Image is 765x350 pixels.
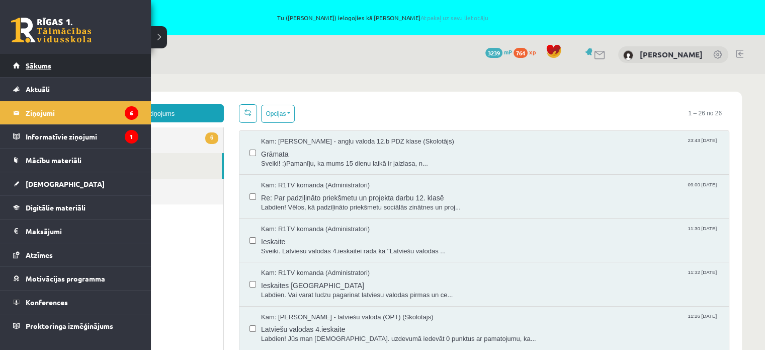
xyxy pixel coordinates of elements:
legend: Informatīvie ziņojumi [26,125,138,148]
a: Nosūtītie [30,79,182,105]
span: 1 – 26 no 26 [640,30,689,48]
i: 1 [125,130,138,144]
span: Aktuāli [26,85,50,94]
legend: Ziņojumi [26,101,138,124]
a: Kam: R1TV komanda (Administratori) 09:00 [DATE] Re: Par padziļināto priekšmetu un projekta darbu ... [221,107,678,138]
span: Labdien! Jūs man [DEMOGRAPHIC_DATA]. uzdevumā iedevāt 0 punktus ar pamatojumu, ka... [221,260,678,270]
a: Kam: [PERSON_NAME] - angļu valoda 12.b PDZ klase (Skolotājs) 23:43 [DATE] Grāmata Sveiki! :)Paman... [221,63,678,94]
button: Opcijas [221,31,254,49]
span: Re: Par padziļināto priekšmetu un projekta darbu 12. klasē [221,116,678,129]
img: Amanda Lorberga [623,50,633,60]
span: Labdien! Vēlos, kā padziļināto priekšmetu sociālās zinātnes un proj... [221,129,678,138]
span: Konferences [26,298,68,307]
span: 764 [514,48,528,58]
span: Ieskaites [GEOGRAPHIC_DATA] [221,204,678,217]
a: Sākums [13,54,138,77]
span: Proktoringa izmēģinājums [26,321,113,330]
a: 764 xp [514,48,541,56]
a: [PERSON_NAME] [640,49,703,59]
span: Mācību materiāli [26,156,81,165]
a: Kam: R1TV komanda (Administratori) 11:32 [DATE] Ieskaites [GEOGRAPHIC_DATA] Labdien. Vai varat lu... [221,194,678,226]
a: Mācību materiāli [13,149,138,172]
span: 23:43 [DATE] [645,63,678,71]
a: Aktuāli [13,78,138,101]
a: Motivācijas programma [13,267,138,290]
span: Labdien. Vai varat ludzu pagarinat latviesu valodas pirmas un ce... [221,217,678,226]
a: Kam: R1TV komanda (Administratori) 11:30 [DATE] Ieskaite Sveiki. Latviesu valodas 4.ieskaitei rad... [221,151,678,182]
a: Proktoringa izmēģinājums [13,314,138,337]
span: 11:26 [DATE] [645,239,678,246]
span: Sveiki! :)Pamanīju, ka mums 15 dienu laikā ir jaizlasa, n... [221,85,678,95]
span: [DEMOGRAPHIC_DATA] [26,179,105,188]
a: Atpakaļ uz savu lietotāju [420,14,488,22]
span: Kam: [PERSON_NAME] - angļu valoda 12.b PDZ klase (Skolotājs) [221,63,414,73]
span: Motivācijas programma [26,274,105,283]
a: Dzēstie [30,105,183,130]
a: Jauns ziņojums [30,30,184,48]
span: Kam: [PERSON_NAME] - latviešu valoda (OPT) (Skolotājs) [221,239,393,248]
span: Atzīmes [26,250,53,259]
span: Sveiki. Latviesu valodas 4.ieskaitei rada ka ''Latviešu valodas ... [221,173,678,182]
span: 11:32 [DATE] [645,194,678,202]
a: Konferences [13,291,138,314]
span: 6 [165,58,178,70]
a: 3239 mP [485,48,512,56]
legend: Maksājumi [26,220,138,243]
span: 09:00 [DATE] [645,107,678,114]
span: Tu ([PERSON_NAME]) ielogojies kā [PERSON_NAME] [76,15,689,21]
span: Kam: R1TV komanda (Administratori) [221,194,329,204]
span: mP [504,48,512,56]
span: Grāmata [221,73,678,85]
span: xp [529,48,536,56]
a: Ziņojumi6 [13,101,138,124]
span: Sākums [26,61,51,70]
i: 6 [125,106,138,120]
a: Kam: [PERSON_NAME] - latviešu valoda (OPT) (Skolotājs) 11:26 [DATE] Latviešu valodas 4.ieskaite L... [221,239,678,270]
span: Kam: R1TV komanda (Administratori) [221,107,329,116]
span: 11:30 [DATE] [645,151,678,158]
a: Atzīmes [13,243,138,266]
a: Rīgas 1. Tālmācības vidusskola [11,18,92,43]
span: Latviešu valodas 4.ieskaite [221,248,678,260]
a: Maksājumi [13,220,138,243]
a: Informatīvie ziņojumi1 [13,125,138,148]
a: 6Ienākošie [30,53,183,79]
span: 3239 [485,48,502,58]
a: Digitālie materiāli [13,196,138,219]
span: Ieskaite [221,160,678,173]
a: [DEMOGRAPHIC_DATA] [13,172,138,195]
span: Digitālie materiāli [26,203,86,212]
span: Kam: R1TV komanda (Administratori) [221,151,329,160]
